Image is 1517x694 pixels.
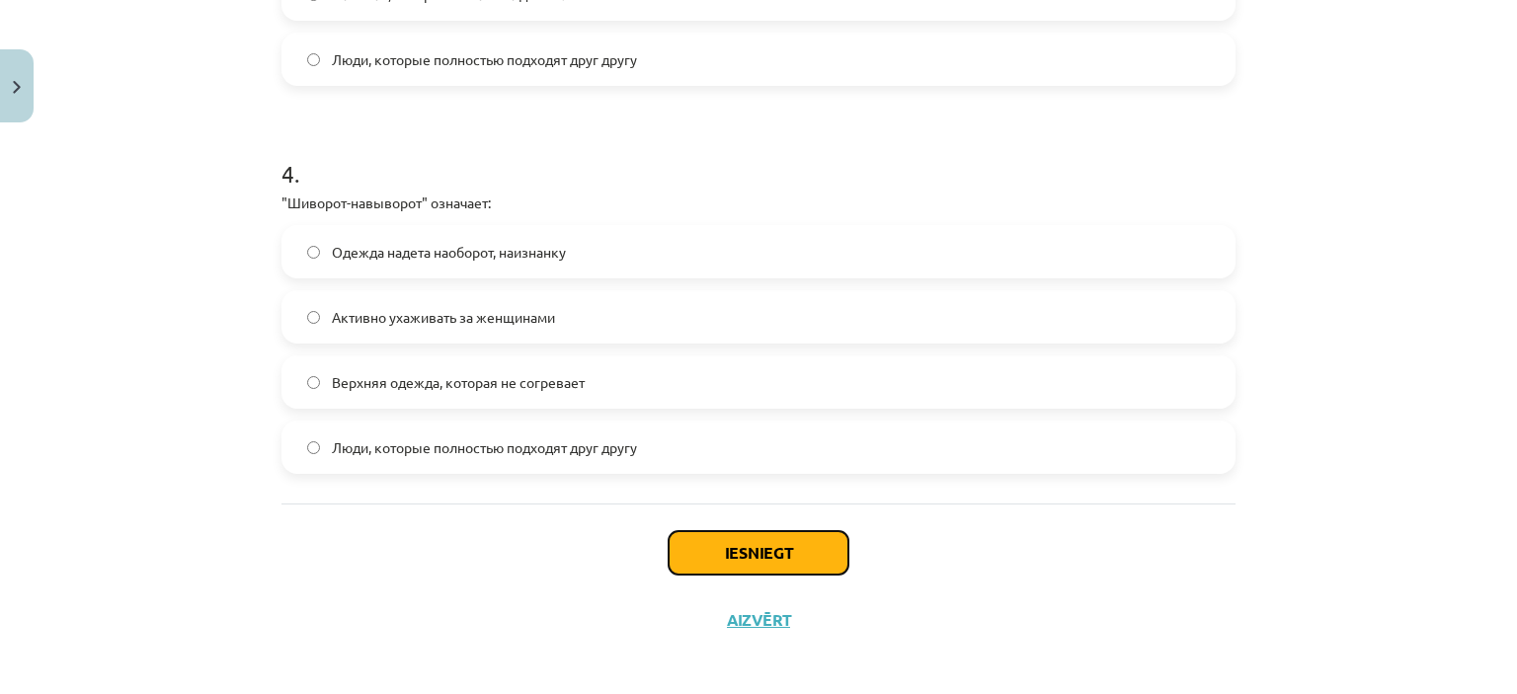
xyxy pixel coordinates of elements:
p: "Шиворот-навыворот" означает: [281,193,1236,213]
span: Люди, которые полностью подходят друг другу [332,437,637,458]
button: Aizvērt [721,610,796,630]
span: Люди, которые полностью подходят друг другу [332,49,637,70]
input: Люди, которые полностью подходят друг другу [307,53,320,66]
input: Верхняя одежда, которая не согревает [307,376,320,389]
input: Одежда надета наоборот, наизнанку [307,246,320,259]
h1: 4 . [281,125,1236,187]
input: Активно ухаживать за женщинами [307,311,320,324]
button: Iesniegt [669,531,848,575]
input: Люди, которые полностью подходят друг другу [307,441,320,454]
span: Одежда надета наоборот, наизнанку [332,242,566,263]
img: icon-close-lesson-0947bae3869378f0d4975bcd49f059093ad1ed9edebbc8119c70593378902aed.svg [13,81,21,94]
span: Активно ухаживать за женщинами [332,307,555,328]
span: Верхняя одежда, которая не согревает [332,372,585,393]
